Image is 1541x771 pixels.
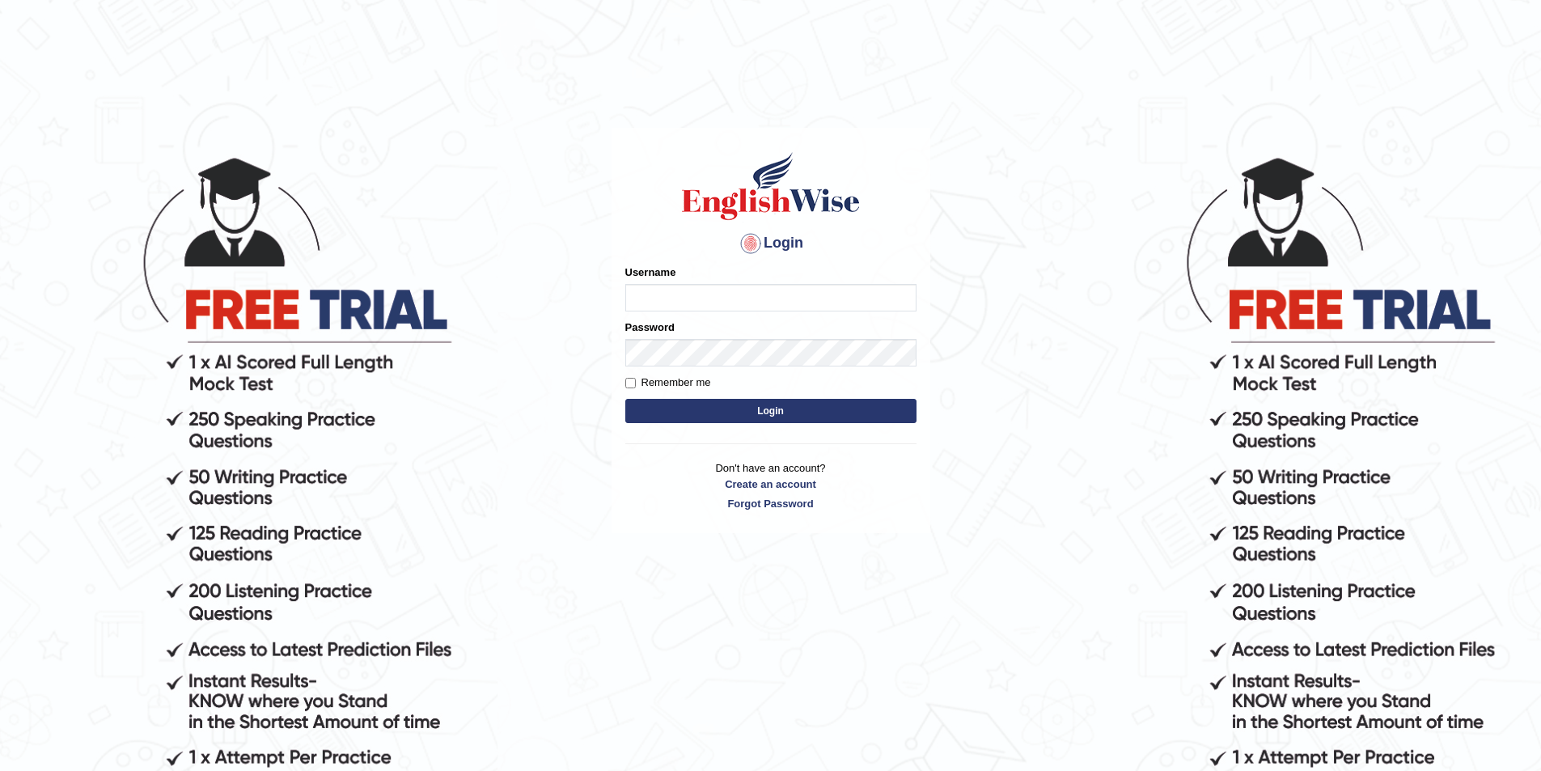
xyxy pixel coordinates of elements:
[625,375,711,391] label: Remember me
[625,265,676,280] label: Username
[625,460,917,510] p: Don't have an account?
[625,320,675,335] label: Password
[625,477,917,492] a: Create an account
[625,496,917,511] a: Forgot Password
[679,150,863,222] img: Logo of English Wise sign in for intelligent practice with AI
[625,231,917,256] h4: Login
[625,378,636,388] input: Remember me
[625,399,917,423] button: Login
